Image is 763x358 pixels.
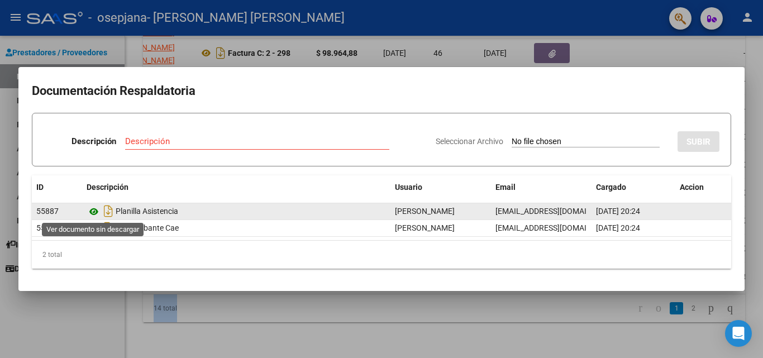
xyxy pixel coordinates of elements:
span: [PERSON_NAME] [395,207,455,216]
span: 55886 [36,223,59,232]
span: [DATE] 20:24 [596,207,640,216]
datatable-header-cell: Cargado [592,175,675,199]
span: SUBIR [686,137,710,147]
div: Planilla Asistencia [87,202,386,220]
span: Cargado [596,183,626,192]
datatable-header-cell: Accion [675,175,731,199]
span: Email [495,183,516,192]
span: [PERSON_NAME] [395,223,455,232]
datatable-header-cell: Email [491,175,592,199]
p: Descripción [71,135,116,148]
span: Descripción [87,183,128,192]
datatable-header-cell: Usuario [390,175,491,199]
span: [EMAIL_ADDRESS][DOMAIN_NAME] [495,223,619,232]
span: Seleccionar Archivo [436,137,503,146]
datatable-header-cell: ID [32,175,82,199]
span: Accion [680,183,704,192]
button: SUBIR [678,131,719,152]
span: Usuario [395,183,422,192]
div: Comprobante Cae [87,219,386,237]
div: Open Intercom Messenger [725,320,752,347]
i: Descargar documento [101,202,116,220]
i: Descargar documento [101,219,116,237]
span: [EMAIL_ADDRESS][DOMAIN_NAME] [495,207,619,216]
div: 2 total [32,241,731,269]
h2: Documentación Respaldatoria [32,80,731,102]
span: [DATE] 20:24 [596,223,640,232]
datatable-header-cell: Descripción [82,175,390,199]
span: ID [36,183,44,192]
span: 55887 [36,207,59,216]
